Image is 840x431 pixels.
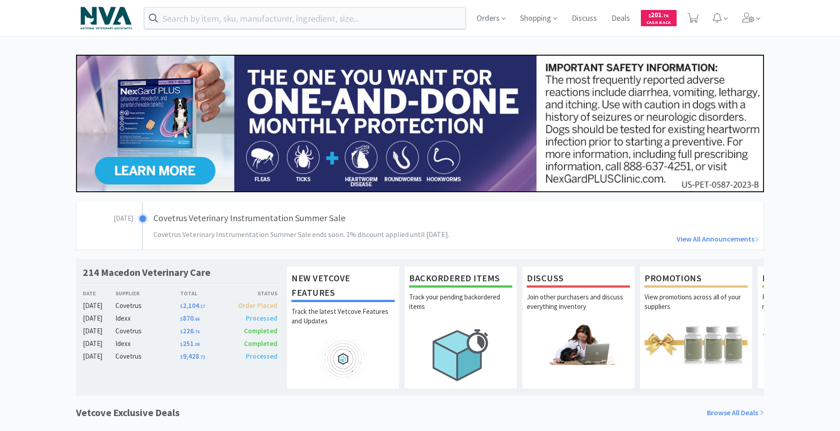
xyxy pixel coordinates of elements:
[291,307,395,338] p: Track the latest Vetcove Features and Updates
[180,303,183,309] span: $
[194,341,200,347] span: . 08
[286,266,400,389] a: New Vetcove FeaturesTrack the latest Vetcove Features and Updates
[115,313,180,324] div: Idexx
[662,13,668,19] span: . 76
[291,338,395,379] img: hero_feature_roadmap.png
[83,338,115,349] div: [DATE]
[644,292,748,324] p: View promotions across all of your suppliers
[153,229,496,241] p: Covetrus Veterinary Instrumentation Summer Sale ends soon. 1% discount applied until [DATE].
[83,326,277,336] a: [DATE]Covetrus$226.76Completed
[646,20,671,26] span: Cash Back
[644,271,748,288] h1: Promotions
[199,303,205,309] span: . 17
[246,314,277,322] span: Processed
[180,301,205,310] span: 2,104
[409,271,512,288] h1: Backordered Items
[229,289,277,298] div: Status
[707,407,764,419] a: Browse All Deals
[83,313,277,324] a: [DATE]Idexx$870.66Processed
[83,351,115,362] div: [DATE]
[144,8,465,28] input: Search by item, sku, manufacturer, ingredient, size...
[539,233,759,245] a: View All Announcements
[83,351,277,362] a: [DATE]Covetrus$9,428.73Processed
[194,316,200,322] span: . 66
[83,313,115,324] div: [DATE]
[608,14,634,23] a: Deals
[527,271,630,288] h1: Discuss
[180,329,183,335] span: $
[244,339,277,348] span: Completed
[194,329,200,335] span: . 76
[409,292,512,324] p: Track your pending backordered items
[153,211,535,225] h3: Covetrus Veterinary Instrumentation Summer Sale
[244,327,277,335] span: Completed
[76,2,137,34] img: 63c5bf86fc7e40bdb3a5250099754568_2.png
[199,354,205,360] span: . 73
[115,289,180,298] div: Supplier
[83,326,115,336] div: [DATE]
[76,405,180,421] h1: Vetcove Exclusive Deals
[180,314,200,322] span: 870
[246,352,277,360] span: Processed
[115,338,180,349] div: Idexx
[115,351,180,362] div: Covetrus
[180,339,200,348] span: 251
[180,352,205,360] span: 9,428
[409,324,512,386] img: hero_backorders.png
[568,14,601,23] a: Discuss
[83,266,210,279] h1: 214 Macedon Veterinary Care
[649,10,668,19] span: 201
[180,316,183,322] span: $
[83,289,115,298] div: Date
[527,292,630,324] p: Join other purchasers and discuss everything inventory
[115,326,180,336] div: Covetrus
[527,324,630,365] img: hero_discuss.png
[291,271,395,302] h1: New Vetcove Features
[115,300,180,311] div: Covetrus
[180,354,183,360] span: $
[83,300,277,311] a: [DATE]Covetrus$2,104.17Order Placed
[76,55,764,192] img: 24562ba5414042f391a945fa418716b7_350.jpg
[649,13,651,19] span: $
[180,289,229,298] div: Total
[76,211,133,224] h3: [DATE]
[404,266,517,389] a: Backordered ItemsTrack your pending backordered items
[83,300,115,311] div: [DATE]
[641,6,677,30] a: $201.76Cash Back
[83,338,277,349] a: [DATE]Idexx$251.08Completed
[522,266,635,389] a: DiscussJoin other purchasers and discuss everything inventory
[644,324,748,365] img: hero_promotions.png
[238,301,277,310] span: Order Placed
[180,327,200,335] span: 226
[640,266,753,389] a: PromotionsView promotions across all of your suppliers
[180,341,183,347] span: $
